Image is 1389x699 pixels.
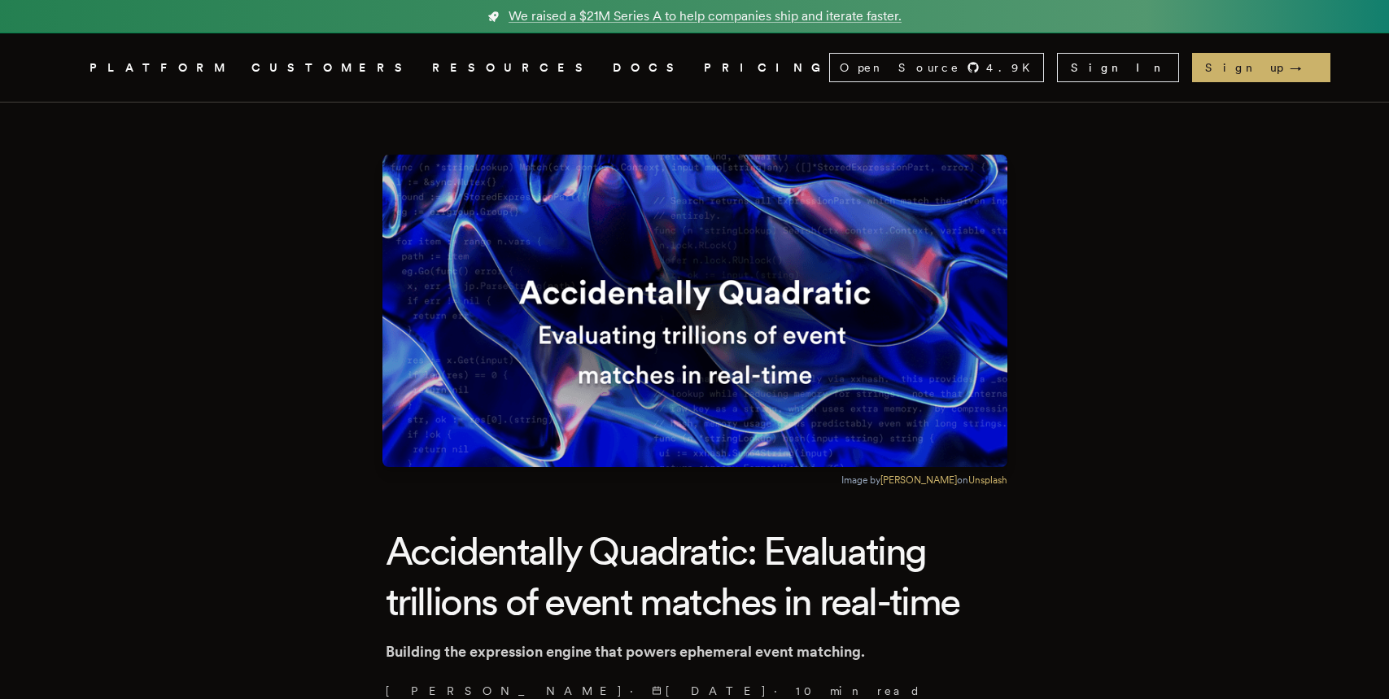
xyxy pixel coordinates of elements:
a: PRICING [704,58,829,78]
a: Unsplash [968,474,1007,486]
span: 10 min read [796,683,921,699]
span: Open Source [840,59,960,76]
a: [PERSON_NAME] [880,474,957,486]
a: Sign up [1192,53,1330,82]
a: [PERSON_NAME] [386,683,623,699]
button: RESOURCES [432,58,593,78]
a: Sign In [1057,53,1179,82]
a: DOCS [613,58,684,78]
figcaption: Image by on [841,474,1007,487]
span: → [1290,59,1317,76]
nav: Global [44,33,1346,102]
p: · · [386,683,1004,699]
span: 4.9 K [986,59,1040,76]
p: Building the expression engine that powers ephemeral event matching. [386,640,1004,663]
button: PLATFORM [90,58,232,78]
img: Featured image for Accidentally Quadratic: Evaluating trillions of event matches in real-time blo... [382,155,1007,467]
span: We raised a $21M Series A to help companies ship and iterate faster. [509,7,902,26]
h1: Accidentally Quadratic: Evaluating trillions of event matches in real-time [386,526,1004,627]
a: CUSTOMERS [251,58,413,78]
span: [DATE] [652,683,767,699]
